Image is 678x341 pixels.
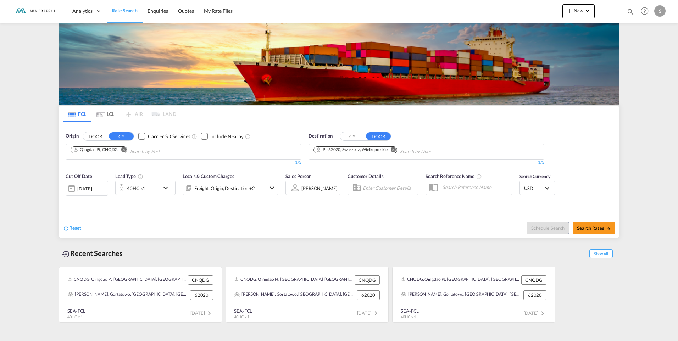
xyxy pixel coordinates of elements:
[363,183,416,193] input: Enter Customer Details
[109,132,134,140] button: CY
[226,267,389,323] recent-search-card: CNQDG, Qingdao Pt, [GEOGRAPHIC_DATA], [GEOGRAPHIC_DATA] & [GEOGRAPHIC_DATA], [GEOGRAPHIC_DATA] CN...
[521,275,546,285] div: CNQDG
[191,134,197,139] md-icon: Unchecked: Search for CY (Container Yard) services for all selected carriers.Checked : Search for...
[116,147,127,154] button: Remove
[654,5,666,17] div: S
[366,132,391,140] button: DOOR
[188,275,213,285] div: CNQDG
[309,133,333,140] span: Destination
[91,106,120,122] md-tab-item: LCL
[627,8,634,18] div: icon-magnify
[523,183,551,193] md-select: Select Currency: $ USDUnited States Dollar
[205,309,213,318] md-icon: icon-chevron-right
[562,4,595,18] button: icon-plus 400-fgNewicon-chevron-down
[627,8,634,16] md-icon: icon-magnify
[69,225,81,231] span: Reset
[234,314,249,319] span: 40HC x 1
[400,146,467,157] input: Search by Door
[73,147,118,153] div: Qingdao Pt, CNQDG
[523,290,546,300] div: 62020
[316,147,389,153] div: Press delete to remove this chip.
[301,185,338,191] div: [PERSON_NAME]
[67,308,85,314] div: SEA-FCL
[66,195,71,205] md-datepicker: Select
[127,183,145,193] div: 40HC x1
[148,8,168,14] span: Enquiries
[573,222,615,234] button: Search Ratesicon-arrow-right
[285,173,311,179] span: Sales Person
[70,144,200,157] md-chips-wrap: Chips container. Use arrow keys to select chips.
[77,185,92,192] div: [DATE]
[63,106,176,122] md-pagination-wrapper: Use the left and right arrow keys to navigate between tabs
[583,6,592,15] md-icon: icon-chevron-down
[72,7,93,15] span: Analytics
[204,8,233,14] span: My Rate Files
[83,132,108,140] button: DOOR
[148,133,190,140] div: Carrier SD Services
[519,174,550,179] span: Search Currency
[161,184,173,192] md-icon: icon-chevron-down
[301,183,338,193] md-select: Sales Person: Sandra Koch
[527,222,569,234] button: Note: By default Schedule search will only considerorigin ports, destination ports and cut off da...
[401,290,522,300] div: Garby, Gortatowo, Jasin, Kruszewnia, Łowęcin, Rabowice, Sarbinowo, Swarzedz, Swarzędz, Zalasewo, ...
[565,6,574,15] md-icon: icon-plus 400-fg
[401,314,416,319] span: 40HC x 1
[138,174,143,179] md-icon: icon-information-outline
[392,267,555,323] recent-search-card: CNQDG, Qingdao Pt, [GEOGRAPHIC_DATA], [GEOGRAPHIC_DATA] & [GEOGRAPHIC_DATA], [GEOGRAPHIC_DATA] CN...
[245,134,251,139] md-icon: Unchecked: Ignores neighbouring ports when fetching rates.Checked : Includes neighbouring ports w...
[66,173,92,179] span: Cut Off Date
[210,133,244,140] div: Include Nearby
[66,160,301,166] div: 1/3
[115,173,143,179] span: Load Type
[59,23,619,105] img: LCL+%26+FCL+BACKGROUND.png
[639,5,654,18] div: Help
[309,160,544,166] div: 1/3
[59,245,126,261] div: Recent Searches
[190,310,213,316] span: [DATE]
[524,185,544,191] span: USD
[63,224,81,232] div: icon-refreshReset
[357,290,380,300] div: 62020
[73,147,119,153] div: Press delete to remove this chip.
[639,5,651,17] span: Help
[63,225,69,231] md-icon: icon-refresh
[565,8,592,13] span: New
[234,275,353,285] div: CNQDG, Qingdao Pt, China, Greater China & Far East Asia, Asia Pacific
[589,249,613,258] span: Show All
[59,122,619,238] div: OriginDOOR CY Checkbox No InkUnchecked: Search for CY (Container Yard) services for all selected ...
[426,173,482,179] span: Search Reference Name
[63,106,91,122] md-tab-item: FCL
[68,275,186,285] div: CNQDG, Qingdao Pt, China, Greater China & Far East Asia, Asia Pacific
[190,290,213,300] div: 62020
[234,308,252,314] div: SEA-FCL
[340,132,365,140] button: CY
[401,308,419,314] div: SEA-FCL
[68,290,188,300] div: Garby, Gortatowo, Jasin, Kruszewnia, Łowęcin, Rabowice, Sarbinowo, Swarzedz, Swarzędz, Zalasewo, ...
[183,173,234,179] span: Locals & Custom Charges
[316,147,388,153] div: PL-62020, Swarzedz, Wielkopolskie
[183,181,278,195] div: Freight Origin Destination Destination Custom Factory Stuffingicon-chevron-down
[62,250,70,258] md-icon: icon-backup-restore
[372,309,380,318] md-icon: icon-chevron-right
[476,174,482,179] md-icon: Your search will be saved by the below given name
[67,314,83,319] span: 40HC x 1
[312,144,470,157] md-chips-wrap: Chips container. Use arrow keys to select chips.
[112,7,138,13] span: Rate Search
[194,183,255,193] div: Freight Origin Destination Destination Custom Factory Stuffing
[348,173,383,179] span: Customer Details
[66,181,108,196] div: [DATE]
[524,310,547,316] span: [DATE]
[386,147,397,154] button: Remove
[178,8,194,14] span: Quotes
[606,226,611,231] md-icon: icon-arrow-right
[234,290,355,300] div: Garby, Gortatowo, Jasin, Kruszewnia, Łowęcin, Rabowice, Sarbinowo, Swarzedz, Swarzędz, Zalasewo, ...
[130,146,198,157] input: Chips input.
[115,181,176,195] div: 40HC x1icon-chevron-down
[59,267,222,323] recent-search-card: CNQDG, Qingdao Pt, [GEOGRAPHIC_DATA], [GEOGRAPHIC_DATA] & [GEOGRAPHIC_DATA], [GEOGRAPHIC_DATA] CN...
[268,184,276,192] md-icon: icon-chevron-down
[11,3,59,19] img: f843cad07f0a11efa29f0335918cc2fb.png
[357,310,380,316] span: [DATE]
[401,275,519,285] div: CNQDG, Qingdao Pt, China, Greater China & Far East Asia, Asia Pacific
[201,133,244,140] md-checkbox: Checkbox No Ink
